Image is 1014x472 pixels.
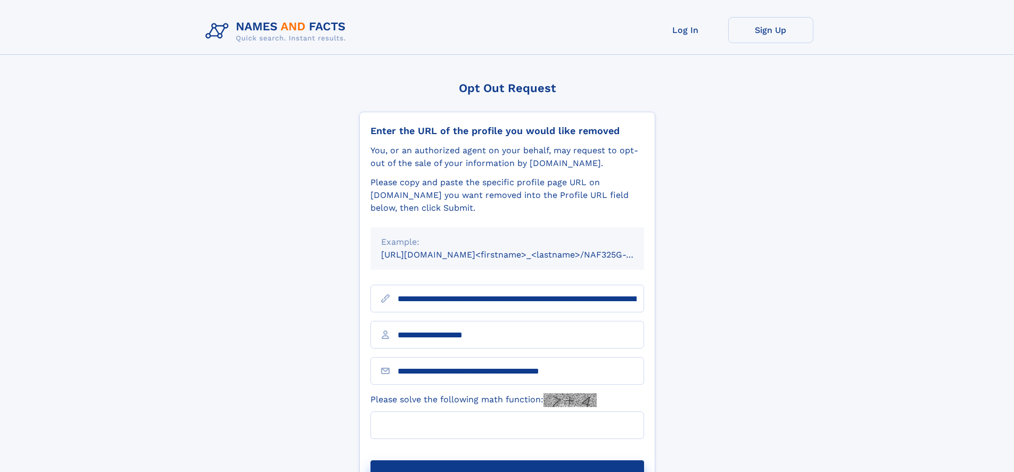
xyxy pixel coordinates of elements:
[370,176,644,214] div: Please copy and paste the specific profile page URL on [DOMAIN_NAME] you want removed into the Pr...
[370,125,644,137] div: Enter the URL of the profile you would like removed
[370,144,644,170] div: You, or an authorized agent on your behalf, may request to opt-out of the sale of your informatio...
[728,17,813,43] a: Sign Up
[359,81,655,95] div: Opt Out Request
[370,393,597,407] label: Please solve the following math function:
[201,17,355,46] img: Logo Names and Facts
[643,17,728,43] a: Log In
[381,236,633,249] div: Example:
[381,250,664,260] small: [URL][DOMAIN_NAME]<firstname>_<lastname>/NAF325G-xxxxxxxx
